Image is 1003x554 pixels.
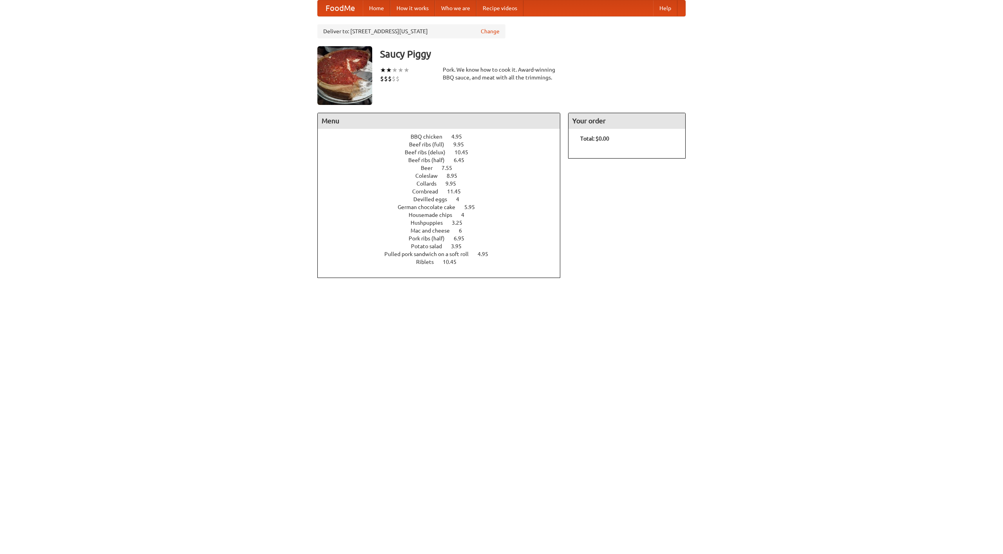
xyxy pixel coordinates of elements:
a: Pork ribs (half) 6.95 [409,235,479,242]
span: Housemade chips [409,212,460,218]
a: Change [481,27,500,35]
img: angular.jpg [317,46,372,105]
li: $ [392,74,396,83]
span: 4 [456,196,467,202]
span: Pork ribs (half) [409,235,453,242]
span: 8.95 [447,173,465,179]
a: Collards 9.95 [416,180,471,187]
li: ★ [380,66,386,74]
span: 6 [459,227,470,234]
div: Deliver to: [STREET_ADDRESS][US_STATE] [317,24,505,38]
a: Who we are [435,0,476,16]
h3: Saucy Piggy [380,46,686,62]
span: Beer [421,165,440,171]
a: Help [653,0,677,16]
span: 3.95 [451,243,469,249]
span: Pulled pork sandwich on a soft roll [384,251,476,257]
h4: Menu [318,113,560,129]
span: Beef ribs (full) [409,141,452,148]
span: Mac and cheese [411,227,458,234]
a: Devilled eggs 4 [413,196,474,202]
li: $ [380,74,384,83]
span: Cornbread [412,188,446,195]
span: 10.45 [454,149,476,155]
span: 9.95 [453,141,472,148]
a: Cornbread 11.45 [412,188,475,195]
a: Hushpuppies 3.25 [411,220,477,226]
a: Home [363,0,390,16]
li: ★ [392,66,398,74]
a: How it works [390,0,435,16]
a: Beef ribs (delux) 10.45 [405,149,483,155]
span: Devilled eggs [413,196,455,202]
li: $ [384,74,388,83]
span: 7.55 [442,165,460,171]
span: 3.25 [452,220,470,226]
h4: Your order [568,113,685,129]
span: BBQ chicken [411,134,450,140]
span: Beef ribs (delux) [405,149,453,155]
a: German chocolate cake 5.95 [398,204,489,210]
span: 9.95 [445,180,464,187]
a: Mac and cheese 6 [411,227,476,234]
a: Housemade chips 4 [409,212,479,218]
span: 4.95 [451,134,470,140]
li: ★ [386,66,392,74]
li: ★ [404,66,409,74]
li: ★ [398,66,404,74]
span: 5.95 [464,204,483,210]
span: 6.45 [454,157,472,163]
a: Beer 7.55 [421,165,467,171]
a: Pulled pork sandwich on a soft roll 4.95 [384,251,503,257]
span: Riblets [416,259,442,265]
a: BBQ chicken 4.95 [411,134,476,140]
a: Potato salad 3.95 [411,243,476,249]
li: $ [388,74,392,83]
span: 4.95 [478,251,496,257]
a: Coleslaw 8.95 [415,173,472,179]
span: 6.95 [454,235,472,242]
a: Beef ribs (full) 9.95 [409,141,478,148]
a: Recipe videos [476,0,523,16]
li: $ [396,74,400,83]
a: Riblets 10.45 [416,259,471,265]
span: Hushpuppies [411,220,451,226]
a: FoodMe [318,0,363,16]
b: Total: $0.00 [580,135,609,142]
span: Collards [416,180,444,187]
span: German chocolate cake [398,204,463,210]
span: Coleslaw [415,173,445,179]
span: Beef ribs (half) [408,157,453,163]
span: 11.45 [447,188,469,195]
a: Beef ribs (half) 6.45 [408,157,479,163]
span: 10.45 [443,259,464,265]
div: Pork. We know how to cook it. Award-winning BBQ sauce, and meat with all the trimmings. [443,66,560,81]
span: 4 [461,212,472,218]
span: Potato salad [411,243,450,249]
